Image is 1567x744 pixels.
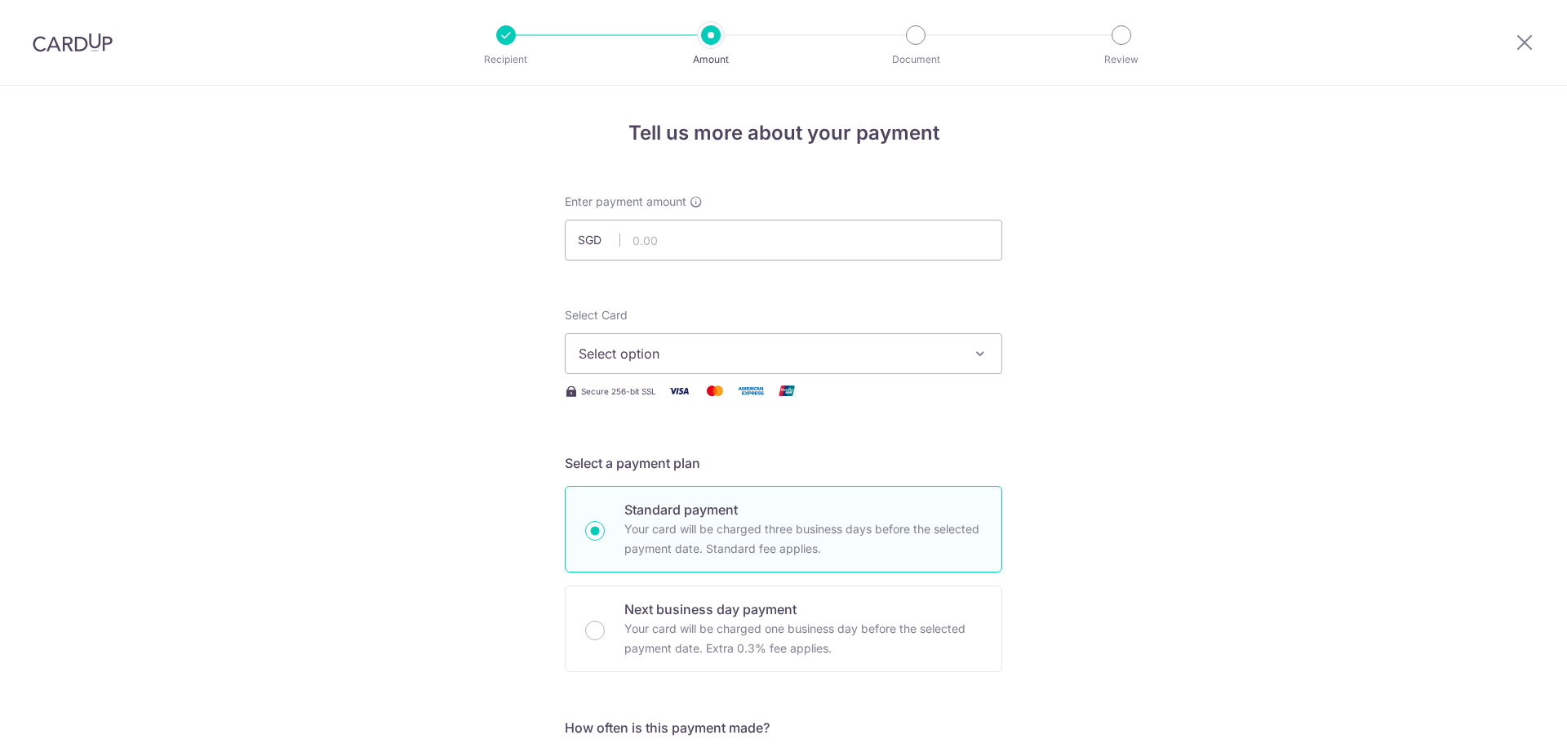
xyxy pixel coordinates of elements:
p: Your card will be charged one business day before the selected payment date. Extra 0.3% fee applies. [624,619,982,658]
img: American Express [735,381,767,401]
p: Review [1061,51,1182,68]
img: Visa [663,381,695,401]
p: Document [855,51,976,68]
span: SGD [578,232,620,248]
h4: Tell us more about your payment [565,118,1002,148]
img: CardUp [33,33,113,52]
img: Union Pay [770,381,803,401]
p: Standard payment [624,500,982,519]
span: Secure 256-bit SSL [581,385,656,398]
button: Select option [565,333,1002,374]
p: Next business day payment [624,599,982,619]
span: translation missing: en.payables.payment_networks.credit_card.summary.labels.select_card [565,308,628,322]
input: 0.00 [565,220,1002,261]
span: Select option [579,344,959,363]
h5: How often is this payment made? [565,718,1002,737]
p: Amount [650,51,771,68]
img: Mastercard [699,381,731,401]
p: Recipient [446,51,566,68]
span: Enter payment amount [565,194,686,210]
iframe: Opens a widget where you can find more information [1463,695,1551,736]
h5: Select a payment plan [565,453,1002,473]
p: Your card will be charged three business days before the selected payment date. Standard fee appl... [624,519,982,559]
